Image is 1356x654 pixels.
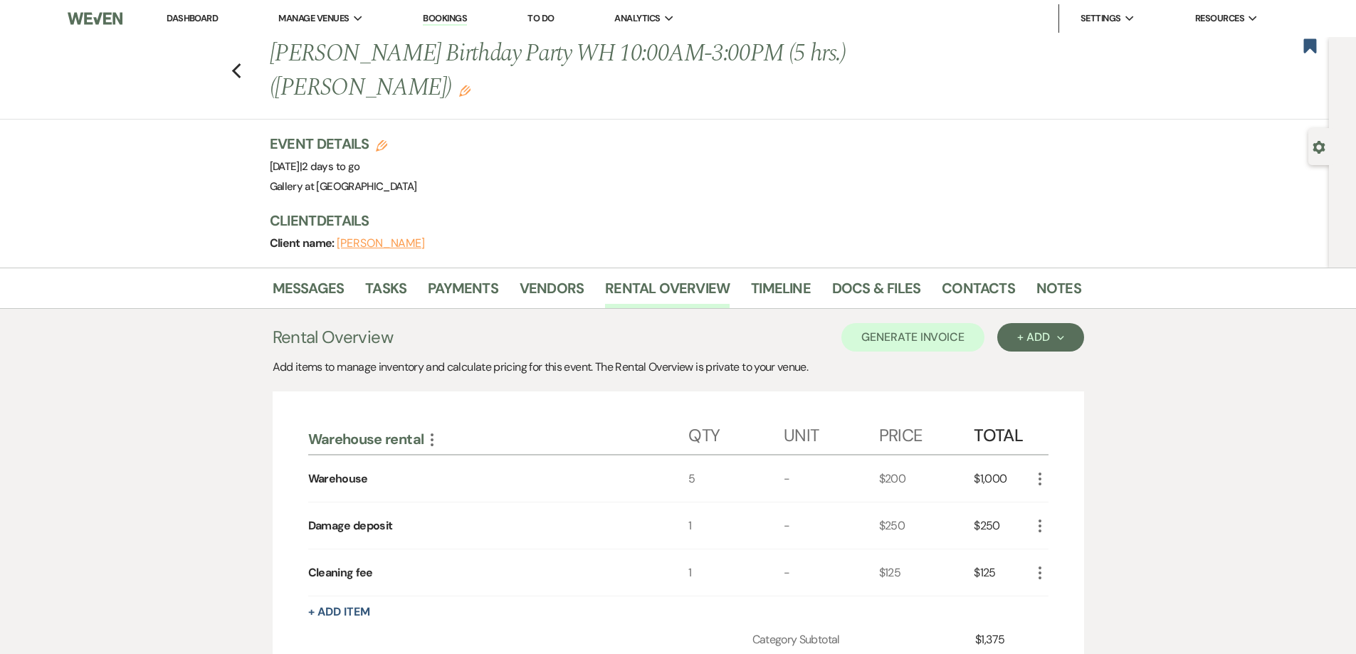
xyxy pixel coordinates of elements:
div: Damage deposit [308,517,393,534]
div: 1 [688,549,784,596]
span: 2 days to go [302,159,359,174]
button: Open lead details [1313,139,1325,153]
div: $1,000 [974,455,1031,502]
a: Bookings [423,12,467,26]
button: + Add Item [308,606,370,618]
div: Cleaning fee [308,564,373,581]
div: Add items to manage inventory and calculate pricing for this event. The Rental Overview is privat... [273,359,1084,376]
span: Gallery at [GEOGRAPHIC_DATA] [270,179,417,194]
div: - [784,502,879,549]
a: Notes [1036,277,1081,308]
button: Edit [459,84,471,97]
div: 5 [688,455,784,502]
h3: Client Details [270,211,1067,231]
button: Generate Invoice [841,323,984,352]
h3: Event Details [270,134,417,154]
h1: [PERSON_NAME] Birthday Party WH 10:00AM-3:00PM (5 hrs.) ([PERSON_NAME]) [270,37,908,105]
span: Analytics [614,11,660,26]
div: $250 [879,502,974,549]
div: Price [879,411,974,454]
div: Unit [784,411,879,454]
div: Category Subtotal [752,631,976,648]
h3: Rental Overview [273,325,393,350]
button: + Add [997,323,1083,352]
span: Resources [1195,11,1244,26]
div: + Add [1017,332,1063,343]
div: 1 [688,502,784,549]
span: | [300,159,360,174]
a: Messages [273,277,345,308]
div: $125 [879,549,974,596]
a: Rental Overview [605,277,730,308]
span: [DATE] [270,159,360,174]
a: To Do [527,12,554,24]
img: Weven Logo [68,4,122,33]
a: Timeline [751,277,811,308]
div: Warehouse [308,470,368,487]
a: Tasks [365,277,406,308]
span: Settings [1081,11,1121,26]
span: Client name: [270,236,337,250]
div: Qty [688,411,784,454]
div: $125 [974,549,1031,596]
button: [PERSON_NAME] [337,238,425,249]
a: Docs & Files [832,277,920,308]
div: $250 [974,502,1031,549]
a: Contacts [942,277,1015,308]
a: Payments [428,277,498,308]
div: $1,375 [975,631,1031,648]
div: $200 [879,455,974,502]
div: Total [974,411,1031,454]
a: Dashboard [167,12,218,24]
a: Vendors [520,277,584,308]
div: Warehouse rental [308,430,689,448]
div: - [784,549,879,596]
div: - [784,455,879,502]
span: Manage Venues [278,11,349,26]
